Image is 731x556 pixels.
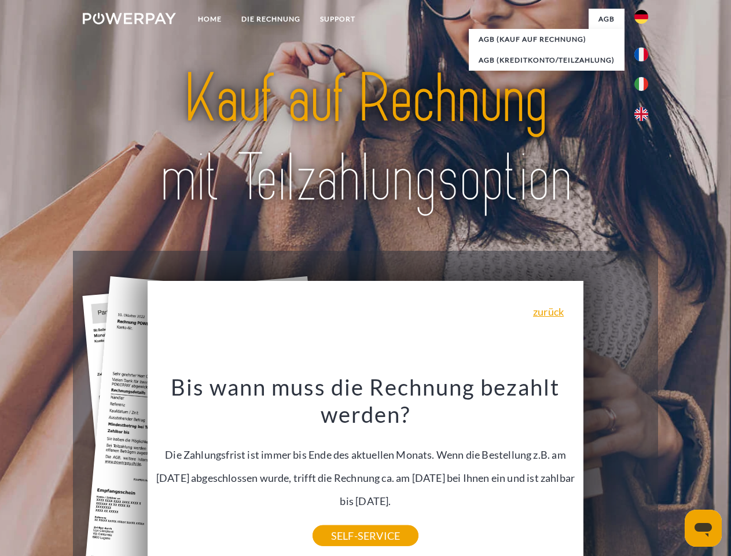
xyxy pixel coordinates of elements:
[634,47,648,61] img: fr
[111,56,620,222] img: title-powerpay_de.svg
[232,9,310,30] a: DIE RECHNUNG
[313,525,418,546] a: SELF-SERVICE
[634,107,648,121] img: en
[83,13,176,24] img: logo-powerpay-white.svg
[155,373,577,536] div: Die Zahlungsfrist ist immer bis Ende des aktuellen Monats. Wenn die Bestellung z.B. am [DATE] abg...
[310,9,365,30] a: SUPPORT
[589,9,625,30] a: agb
[155,373,577,429] h3: Bis wann muss die Rechnung bezahlt werden?
[188,9,232,30] a: Home
[533,306,564,317] a: zurück
[634,10,648,24] img: de
[685,510,722,547] iframe: Schaltfläche zum Öffnen des Messaging-Fensters
[634,77,648,91] img: it
[469,50,625,71] a: AGB (Kreditkonto/Teilzahlung)
[469,29,625,50] a: AGB (Kauf auf Rechnung)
